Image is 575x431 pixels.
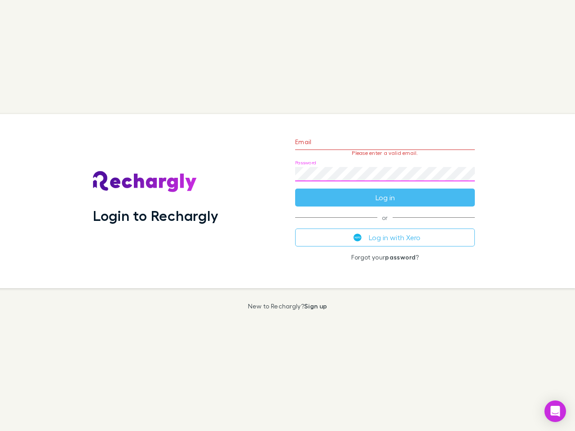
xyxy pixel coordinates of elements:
[93,207,218,224] h1: Login to Rechargly
[354,233,362,242] img: Xero's logo
[544,400,566,422] div: Open Intercom Messenger
[295,254,475,261] p: Forgot your ?
[93,171,197,193] img: Rechargly's Logo
[295,189,475,207] button: Log in
[248,303,327,310] p: New to Rechargly?
[295,150,475,156] p: Please enter a valid email.
[295,229,475,246] button: Log in with Xero
[385,253,416,261] a: password
[295,159,316,166] label: Password
[295,217,475,218] span: or
[304,302,327,310] a: Sign up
